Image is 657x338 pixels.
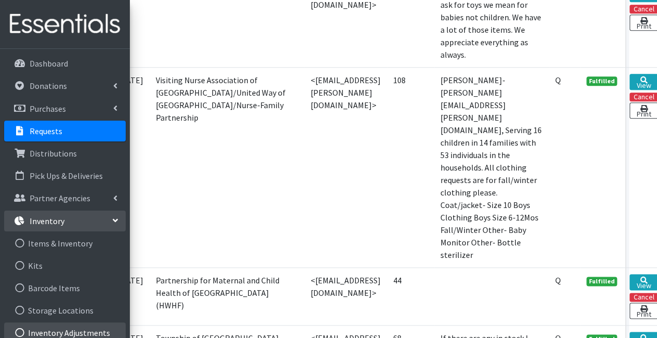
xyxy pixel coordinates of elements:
[387,267,434,325] td: 44
[30,148,77,159] p: Distributions
[586,277,618,286] span: Fulfilled
[4,300,126,321] a: Storage Locations
[555,75,561,85] abbr: Quantity
[150,267,304,325] td: Partnership for Maternal and Child Health of [GEOGRAPHIC_DATA] (HWHF)
[30,193,90,203] p: Partner Agencies
[30,216,64,226] p: Inventory
[387,67,434,267] td: 108
[304,267,387,325] td: <[EMAIL_ADDRESS][DOMAIN_NAME]>
[555,275,561,285] abbr: Quantity
[4,53,126,74] a: Dashboard
[30,58,68,69] p: Dashboard
[4,233,126,254] a: Items & Inventory
[4,98,126,119] a: Purchases
[4,188,126,209] a: Partner Agencies
[4,165,126,186] a: Pick Ups & Deliveries
[150,67,304,267] td: Visiting Nurse Association of [GEOGRAPHIC_DATA]/United Way of [GEOGRAPHIC_DATA]/Nurse-Family Part...
[586,76,618,86] span: Fulfilled
[4,143,126,164] a: Distributions
[30,81,67,91] p: Donations
[4,278,126,298] a: Barcode Items
[434,67,549,267] td: [PERSON_NAME]- [PERSON_NAME][EMAIL_ADDRESS][PERSON_NAME][DOMAIN_NAME], Serving 16 children in 14 ...
[4,121,126,141] a: Requests
[4,211,126,231] a: Inventory
[30,171,103,181] p: Pick Ups & Deliveries
[4,255,126,276] a: Kits
[304,67,387,267] td: <[EMAIL_ADDRESS][PERSON_NAME][DOMAIN_NAME]>
[30,126,62,136] p: Requests
[4,7,126,42] img: HumanEssentials
[4,75,126,96] a: Donations
[30,103,66,114] p: Purchases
